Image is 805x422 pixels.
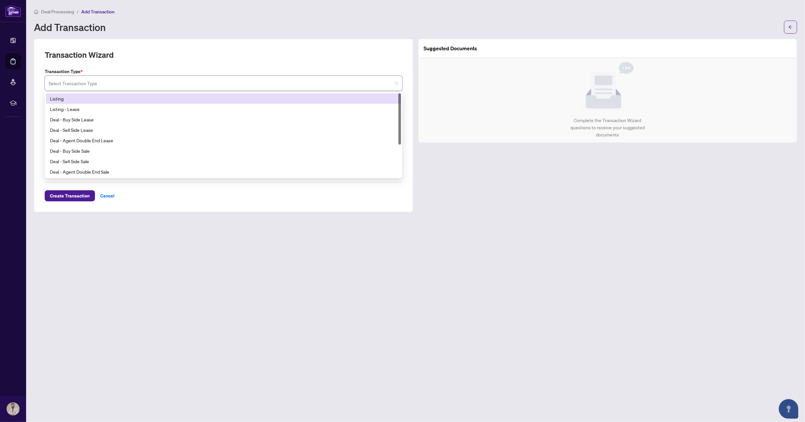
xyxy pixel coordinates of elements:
h2: Transaction Wizard [45,50,114,60]
div: Deal - Buy Side Lease [46,114,401,125]
span: Create Transaction [50,191,90,201]
div: Deal - Sell Side Lease [46,125,401,135]
span: Deal Processing [41,9,74,15]
div: Deal - Agent Double End Lease [50,137,397,144]
div: Complete the Transaction Wizard questions to receive your suggested documents [564,117,652,138]
div: Listing - Lease [46,104,401,114]
div: Deal - Agent Double End Lease [46,135,401,146]
div: Deal - Agent Double End Sale [50,168,397,175]
span: Cancel [100,191,115,201]
label: Transaction Type [45,68,402,75]
div: Listing [50,95,397,102]
button: Create Transaction [45,190,95,201]
img: Profile Icon [7,403,19,415]
div: Deal - Buy Side Sale [50,147,397,154]
div: Deal - Sell Side Sale [50,158,397,165]
span: home [34,9,39,14]
span: arrow-left [788,25,793,29]
div: Deal - Buy Side Lease [50,116,397,123]
button: Cancel [95,190,120,201]
article: Suggested Documents [424,44,477,53]
div: Listing - Lease [50,105,397,113]
h1: Add Transaction [34,22,106,32]
div: Deal - Sell Side Sale [46,156,401,166]
li: / [77,8,79,15]
img: Null State Icon [581,62,634,112]
div: Deal - Buy Side Sale [46,146,401,156]
div: Listing [46,93,401,104]
button: Open asap [779,399,798,419]
span: Add Transaction [81,9,115,15]
div: Deal - Agent Double End Sale [46,166,401,177]
img: logo [5,5,21,17]
div: Deal - Sell Side Lease [50,126,397,133]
